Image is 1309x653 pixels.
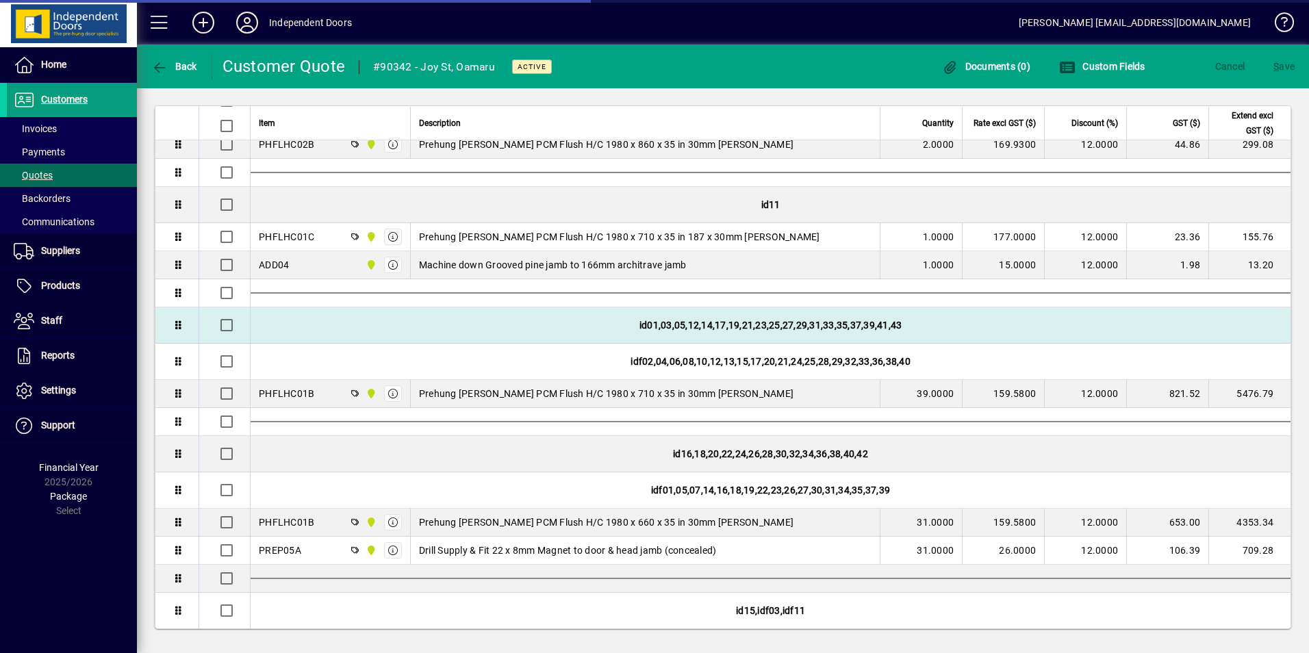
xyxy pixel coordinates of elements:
span: Package [50,491,87,502]
span: Documents (0) [941,61,1030,72]
span: Timaru [362,543,378,558]
span: GST ($) [1173,115,1200,130]
div: idf01,05,07,14,16,18,19,22,23,26,27,30,31,34,35,37,39 [251,472,1291,508]
a: Payments [7,140,137,164]
div: PHFLHC01C [259,230,314,244]
button: Custom Fields [1056,54,1149,79]
span: Rate excl GST ($) [974,115,1036,130]
td: 13.20 [1208,251,1291,279]
div: 159.5800 [971,387,1036,400]
a: Suppliers [7,234,137,268]
div: id11 [251,187,1291,222]
span: Support [41,420,75,431]
span: Communications [14,216,94,227]
span: 1.0000 [923,230,954,244]
div: id01,03,05,12,14,17,19,21,23,25,27,29,31,33,35,37,39,41,43 [251,307,1291,343]
div: idf02,04,06,08,10,12,13,15,17,20,21,24,25,28,29,32,33,36,38,40 [251,344,1291,379]
span: Back [151,61,197,72]
a: Settings [7,374,137,408]
span: Staff [41,315,62,326]
span: Suppliers [41,245,80,256]
span: Timaru [362,386,378,401]
td: 1.98 [1126,251,1208,279]
span: Extend excl GST ($) [1217,107,1273,138]
a: Communications [7,210,137,233]
div: [PERSON_NAME] [EMAIL_ADDRESS][DOMAIN_NAME] [1019,12,1251,34]
a: Reports [7,339,137,373]
td: 12.0000 [1044,251,1126,279]
span: Quotes [14,170,53,181]
span: 1.0000 [923,258,954,272]
div: 177.0000 [971,230,1036,244]
span: Timaru [362,229,378,244]
button: Add [181,10,225,35]
td: 106.39 [1126,537,1208,565]
span: Timaru [362,257,378,272]
button: Documents (0) [938,54,1034,79]
span: Item [259,115,275,130]
span: Custom Fields [1059,61,1145,72]
td: 44.86 [1126,131,1208,159]
button: Save [1270,54,1298,79]
div: 15.0000 [971,258,1036,272]
td: 709.28 [1208,537,1291,565]
a: Backorders [7,187,137,210]
div: ADD04 [259,258,289,272]
a: Products [7,269,137,303]
app-page-header-button: Back [137,54,212,79]
td: 5476.79 [1208,380,1291,408]
td: 653.00 [1126,509,1208,537]
div: PHFLHC02B [259,138,314,151]
a: Knowledge Base [1264,3,1292,47]
span: Prehung [PERSON_NAME] PCM Flush H/C 1980 x 710 x 35 in 30mm [PERSON_NAME] [419,387,793,400]
span: Timaru [362,515,378,530]
td: 821.52 [1126,380,1208,408]
a: Staff [7,304,137,338]
td: 4353.34 [1208,509,1291,537]
span: S [1273,61,1279,72]
span: Payments [14,146,65,157]
div: PREP05A [259,543,301,557]
span: Reports [41,350,75,361]
span: Backorders [14,193,71,204]
span: 31.0000 [917,543,954,557]
button: Back [148,54,201,79]
span: Products [41,280,80,291]
span: Drill Supply & Fit 22 x 8mm Magnet to door & head jamb (concealed) [419,543,717,557]
div: PHFLHC01B [259,387,314,400]
div: Independent Doors [269,12,352,34]
td: 12.0000 [1044,537,1126,565]
span: Financial Year [39,462,99,473]
div: id16,18,20,22,24,26,28,30,32,34,36,38,40,42 [251,436,1291,472]
button: Profile [225,10,269,35]
td: 155.76 [1208,223,1291,251]
div: #90342 - Joy St, Oamaru [373,56,495,78]
div: Customer Quote [223,55,346,77]
td: 12.0000 [1044,380,1126,408]
a: Support [7,409,137,443]
div: 26.0000 [971,543,1036,557]
span: Timaru [362,137,378,152]
a: Invoices [7,117,137,140]
td: 12.0000 [1044,131,1126,159]
span: Discount (%) [1071,115,1118,130]
span: Quantity [922,115,954,130]
span: Invoices [14,123,57,134]
span: Description [419,115,461,130]
span: Prehung [PERSON_NAME] PCM Flush H/C 1980 x 660 x 35 in 30mm [PERSON_NAME] [419,515,793,529]
span: Active [518,62,546,71]
span: Prehung [PERSON_NAME] PCM Flush H/C 1980 x 710 x 35 in 187 x 30mm [PERSON_NAME] [419,230,820,244]
span: 2.0000 [923,138,954,151]
div: 159.5800 [971,515,1036,529]
div: PHFLHC01B [259,515,314,529]
span: 31.0000 [917,515,954,529]
td: 299.08 [1208,131,1291,159]
span: Home [41,59,66,70]
a: Home [7,48,137,82]
span: Prehung [PERSON_NAME] PCM Flush H/C 1980 x 860 x 35 in 30mm [PERSON_NAME] [419,138,793,151]
span: 39.0000 [917,387,954,400]
span: Machine down Grooved pine jamb to 166mm architrave jamb [419,258,687,272]
td: 23.36 [1126,223,1208,251]
div: id15,idf03,idf11 [251,593,1291,628]
td: 12.0000 [1044,223,1126,251]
